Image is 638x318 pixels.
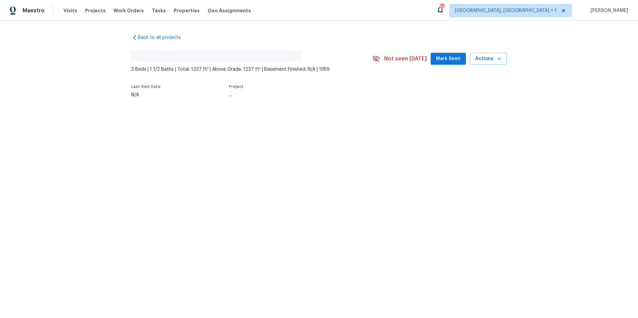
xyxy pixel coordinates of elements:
[229,93,357,97] div: ...
[152,8,166,13] span: Tasks
[131,66,372,73] span: 3 Beds | 1 1/2 Baths | Total: 1237 ft² | Above Grade: 1237 ft² | Basement Finished: N/A | 1959
[208,7,251,14] span: Geo Assignments
[475,55,501,63] span: Actions
[85,7,106,14] span: Projects
[431,53,466,65] button: Mark Seen
[440,4,444,11] div: 59
[174,7,200,14] span: Properties
[455,7,557,14] span: [GEOGRAPHIC_DATA], [GEOGRAPHIC_DATA] + 1
[436,55,461,63] span: Mark Seen
[131,34,195,41] a: Back to all projects
[470,53,507,65] button: Actions
[131,85,160,89] span: Last Visit Date
[63,7,77,14] span: Visits
[384,55,427,62] span: Not seen [DATE]
[131,93,160,97] div: N/A
[588,7,628,14] span: [PERSON_NAME]
[23,7,45,14] span: Maestro
[229,85,244,89] span: Project
[114,7,144,14] span: Work Orders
